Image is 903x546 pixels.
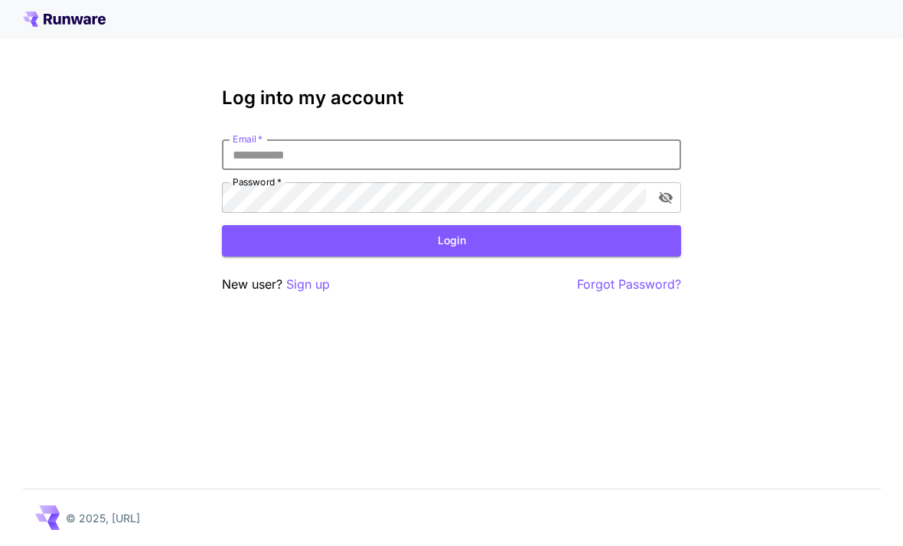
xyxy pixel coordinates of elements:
[222,275,330,294] p: New user?
[222,87,681,109] h3: Log into my account
[222,225,681,257] button: Login
[577,275,681,294] button: Forgot Password?
[652,184,680,211] button: toggle password visibility
[233,132,262,145] label: Email
[233,175,282,188] label: Password
[66,510,140,526] p: © 2025, [URL]
[286,275,330,294] button: Sign up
